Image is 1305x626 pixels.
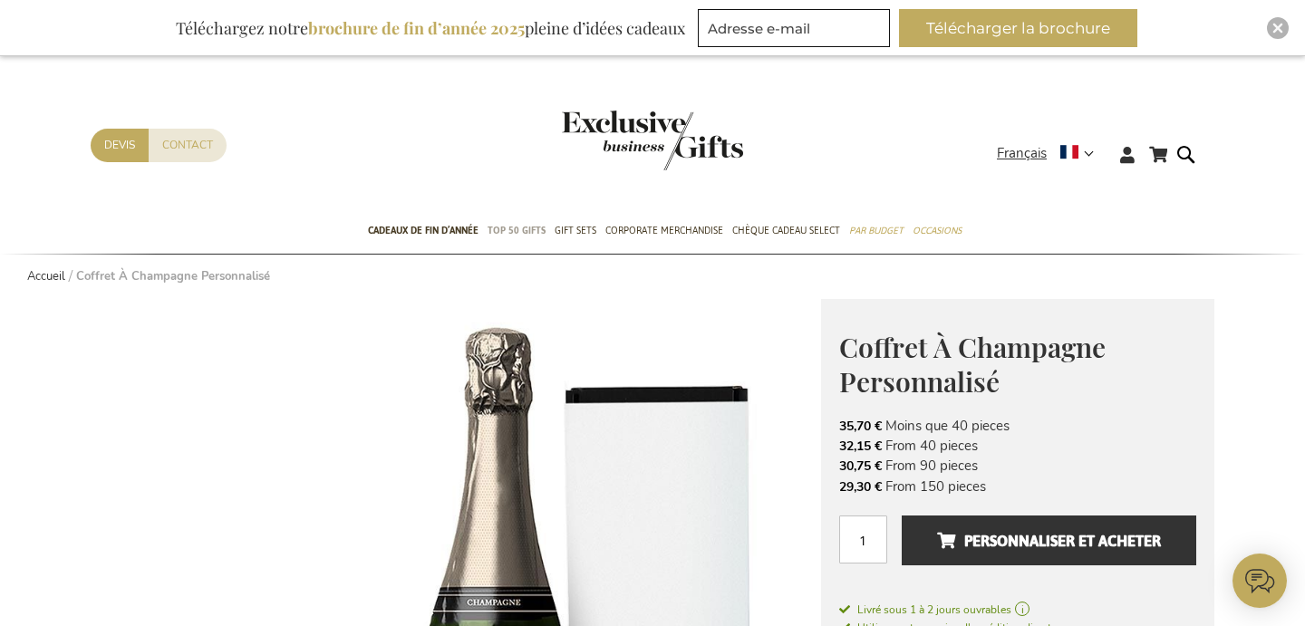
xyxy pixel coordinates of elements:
[732,221,840,240] span: Chèque Cadeau Select
[1272,23,1283,34] img: Close
[562,111,652,170] a: store logo
[839,329,1106,400] span: Coffret À Champagne Personnalisé
[308,17,525,39] b: brochure de fin d’année 2025
[839,418,882,435] span: 35,70 €
[839,602,1196,618] a: Livré sous 1 à 2 jours ouvrables
[937,526,1161,555] span: Personnaliser et acheter
[605,221,723,240] span: Corporate Merchandise
[839,515,887,563] input: Qté
[839,416,1196,436] li: Moins que 40 pieces
[698,9,895,53] form: marketing offers and promotions
[1267,17,1289,39] div: Close
[488,221,546,240] span: TOP 50 Gifts
[1232,554,1287,608] iframe: belco-activator-frame
[76,268,270,284] strong: Coffret À Champagne Personnalisé
[913,221,962,240] span: Occasions
[997,143,1106,164] div: Français
[902,515,1196,565] button: Personnaliser et acheter
[839,456,1196,476] li: From 90 pieces
[899,9,1137,47] button: Télécharger la brochure
[149,129,227,162] a: Contact
[368,221,478,240] span: Cadeaux de fin d’année
[849,221,904,240] span: Par budget
[839,436,1196,456] li: From 40 pieces
[839,478,882,496] span: 29,30 €
[698,9,890,47] input: Adresse e-mail
[997,143,1047,164] span: Français
[168,9,693,47] div: Téléchargez notre pleine d’idées cadeaux
[91,129,149,162] a: Devis
[839,477,1196,496] li: From 150 pieces
[839,457,882,475] span: 30,75 €
[562,111,743,170] img: Exclusive Business gifts logo
[555,221,596,240] span: Gift Sets
[27,268,65,284] a: Accueil
[839,438,882,455] span: 32,15 €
